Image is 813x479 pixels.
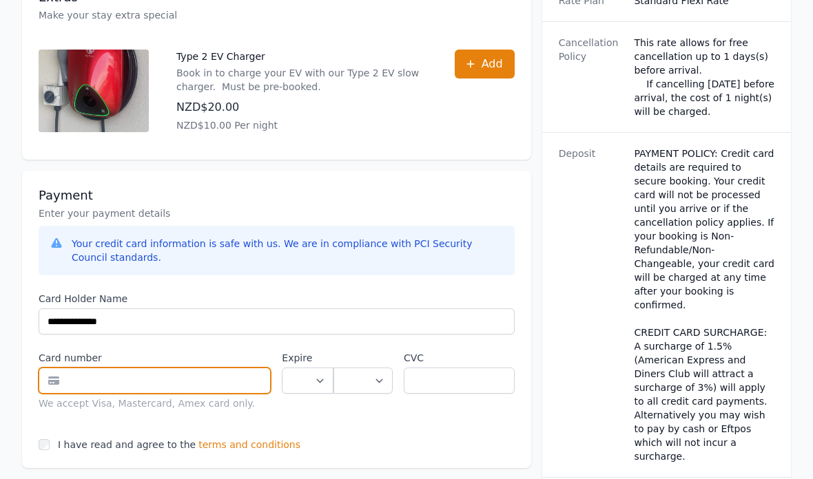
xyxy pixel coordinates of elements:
[39,8,515,22] p: Make your stay extra special
[282,351,333,365] label: Expire
[39,351,271,365] label: Card number
[333,351,393,365] label: .
[176,50,427,63] p: Type 2 EV Charger
[404,351,515,365] label: CVC
[39,396,271,410] div: We accept Visa, Mastercard, Amex card only.
[39,50,149,132] img: Type 2 EV Charger
[39,292,515,306] label: Card Holder Name
[58,439,196,450] label: I have read and agree to the
[455,50,515,78] button: Add
[634,36,774,118] div: This rate allows for free cancellation up to 1 days(s) before arrival. If cancelling [DATE] befor...
[198,438,300,451] span: terms and conditions
[39,206,515,220] p: Enter your payment details
[634,147,774,463] dd: PAYMENT POLICY: Credit card details are required to secure booking. Your credit card will not be ...
[559,36,624,118] dt: Cancellation Policy
[176,99,427,116] p: NZD$20.00
[176,118,427,132] p: NZD$10.00 Per night
[482,56,503,72] span: Add
[559,147,624,463] dt: Deposit
[39,187,515,204] h3: Payment
[176,66,427,94] p: Book in to charge your EV with our Type 2 EV slow charger. Must be pre-booked.
[72,237,504,264] div: Your credit card information is safe with us. We are in compliance with PCI Security Council stan...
